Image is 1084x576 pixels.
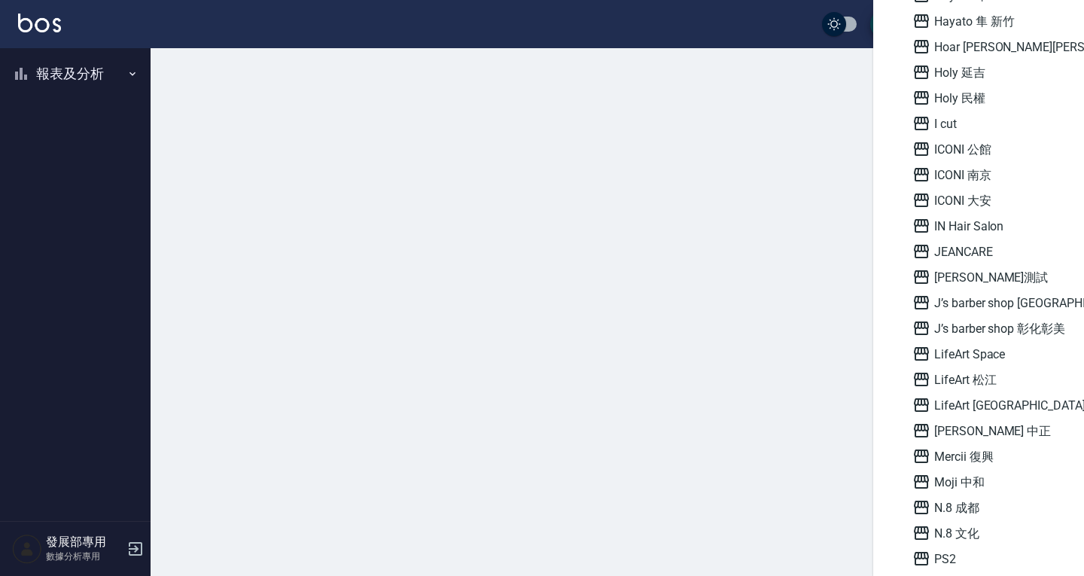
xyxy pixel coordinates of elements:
span: [PERSON_NAME]測試 [912,268,1060,286]
span: I cut [912,114,1060,133]
span: ICONI 大安 [912,191,1060,209]
span: Hayato 隼 新竹 [912,12,1060,30]
span: N.8 成都 [912,498,1060,517]
span: J’s barber shop 彰化彰美 [912,319,1060,337]
span: PS2 [912,550,1060,568]
span: ICONI 公館 [912,140,1060,158]
span: ICONI 南京 [912,166,1060,184]
span: Mercii 復興 [912,447,1060,465]
span: IN Hair Salon [912,217,1060,235]
span: N.8 文化 [912,524,1060,542]
span: LifeArt [GEOGRAPHIC_DATA] [912,396,1060,414]
span: LifeArt 松江 [912,370,1060,389]
span: Hoar [PERSON_NAME][PERSON_NAME] [912,38,1060,56]
span: J’s barber shop [GEOGRAPHIC_DATA][PERSON_NAME] [912,294,1060,312]
span: LifeArt Space [912,345,1060,363]
span: Holy 民權 [912,89,1060,107]
span: Moji 中和 [912,473,1060,491]
span: [PERSON_NAME] 中正 [912,422,1060,440]
span: JEANCARE [912,242,1060,261]
span: Holy 延吉 [912,63,1060,81]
